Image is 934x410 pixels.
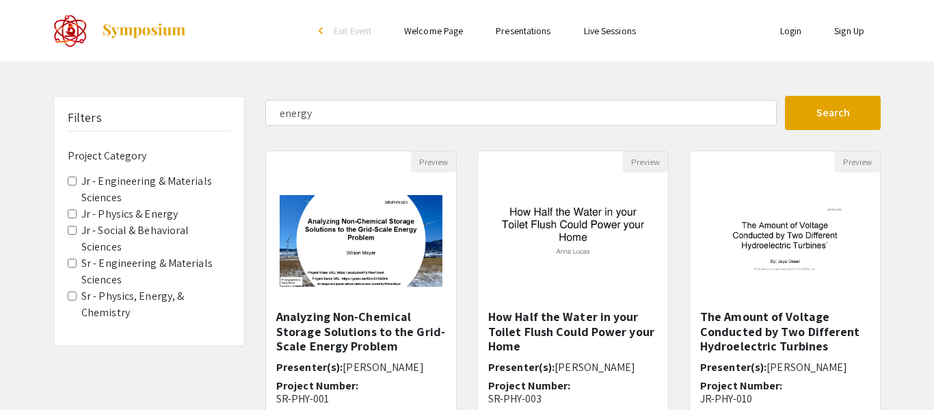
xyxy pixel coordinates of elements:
[766,360,847,374] span: [PERSON_NAME]
[53,14,88,48] img: The 2022 CoorsTek Denver Metro Regional Science and Engineering Fair
[81,206,178,222] label: Jr - Physics & Energy
[68,110,102,125] h5: Filters
[411,151,456,172] button: Preview
[584,25,636,37] a: Live Sessions
[68,149,230,162] h6: Project Category
[700,379,783,393] span: Project Number:
[276,309,446,354] h5: Analyzing Non-Chemical Storage Solutions to the Grid-Scale Energy Problem
[488,379,571,393] span: Project Number:
[81,255,230,288] label: Sr - Engineering & Materials Sciences
[488,392,658,405] p: SR-PHY-003
[276,361,446,374] h6: Presenter(s):
[488,309,658,354] h5: How Half the Water in your Toilet Flush Could Power your Home
[101,23,187,39] img: Symposium by ForagerOne
[276,392,446,405] p: SR-PHY-001
[404,25,463,37] a: Welcome Page
[785,96,881,130] button: Search
[555,360,635,374] span: [PERSON_NAME]
[319,27,327,35] div: arrow_back_ios
[478,181,668,300] img: <p class="ql-align-center">How Half the Water in your Toilet Flush Could Power your Home</p><p><b...
[623,151,668,172] button: Preview
[81,173,230,206] label: Jr - Engineering & Materials Sciences
[700,392,870,405] p: JR-PHY-010
[334,25,371,37] span: Exit Event
[496,25,550,37] a: Presentations
[276,379,359,393] span: Project Number:
[700,172,869,309] img: <p>The Amount of Voltage Conducted by Two Different Hydroelectric Turbines</p>
[700,309,870,354] h5: The Amount of Voltage Conducted by Two Different Hydroelectric Turbines
[700,361,870,374] h6: Presenter(s):
[265,100,777,126] input: Search Keyword(s) Or Author(s)
[834,25,864,37] a: Sign Up
[343,360,423,374] span: [PERSON_NAME]
[81,222,230,255] label: Jr - Social & Behavioral Sciences
[81,288,230,321] label: Sr - Physics, Energy, & Chemistry
[266,181,456,300] img: <p>Analyzing Non-Chemical Storage Solutions to the Grid-Scale Energy Problem</p>
[53,14,187,48] a: The 2022 CoorsTek Denver Metro Regional Science and Engineering Fair
[488,361,658,374] h6: Presenter(s):
[835,151,880,172] button: Preview
[780,25,802,37] a: Login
